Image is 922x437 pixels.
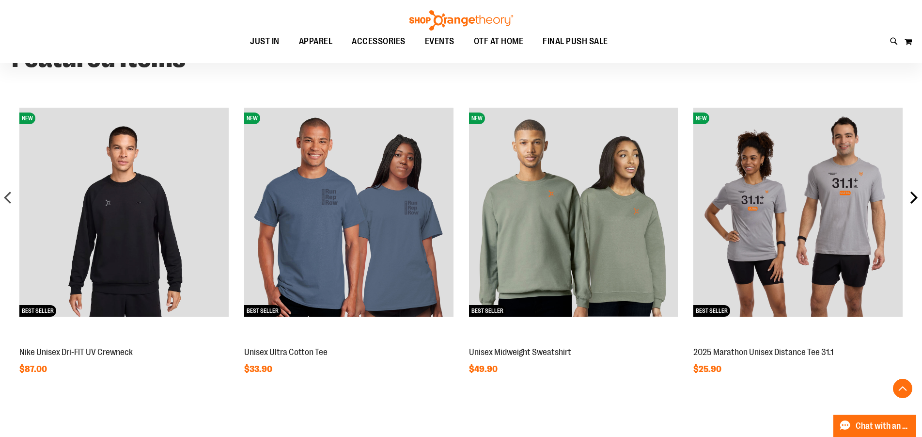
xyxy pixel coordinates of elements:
[352,31,406,52] span: ACCESSORIES
[425,31,454,52] span: EVENTS
[289,31,343,53] a: APPAREL
[244,108,453,317] img: Unisex Ultra Cotton Tee
[893,379,912,398] button: Back To Top
[244,113,260,124] span: NEW
[240,31,289,53] a: JUST IN
[244,347,328,357] a: Unisex Ultra Cotton Tee
[543,31,608,52] span: FINAL PUSH SALE
[415,31,464,53] a: EVENTS
[469,108,678,317] img: Unisex Midweight Sweatshirt
[244,337,453,344] a: Unisex Ultra Cotton TeeNEWBEST SELLER
[693,108,903,317] img: 2025 Marathon Unisex Distance Tee 31.1
[693,305,730,317] span: BEST SELLER
[19,108,229,317] img: Nike Unisex Dri-FIT UV Crewneck
[693,113,709,124] span: NEW
[693,364,723,374] span: $25.90
[856,421,910,431] span: Chat with an Expert
[19,305,56,317] span: BEST SELLER
[693,347,833,357] a: 2025 Marathon Unisex Distance Tee 31.1
[469,305,506,317] span: BEST SELLER
[469,337,678,344] a: Unisex Midweight SweatshirtNEWBEST SELLER
[342,31,415,53] a: ACCESSORIES
[464,31,533,53] a: OTF AT HOME
[19,113,35,124] span: NEW
[244,364,274,374] span: $33.90
[474,31,524,52] span: OTF AT HOME
[469,364,499,374] span: $49.90
[533,31,618,53] a: FINAL PUSH SALE
[299,31,333,52] span: APPAREL
[244,305,281,317] span: BEST SELLER
[19,347,133,357] a: Nike Unisex Dri-FIT UV Crewneck
[19,337,229,344] a: Nike Unisex Dri-FIT UV CrewneckNEWBEST SELLER
[833,415,917,437] button: Chat with an Expert
[408,10,515,31] img: Shop Orangetheory
[19,364,48,374] span: $87.00
[469,347,571,357] a: Unisex Midweight Sweatshirt
[469,113,485,124] span: NEW
[250,31,280,52] span: JUST IN
[693,337,903,344] a: 2025 Marathon Unisex Distance Tee 31.1NEWBEST SELLER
